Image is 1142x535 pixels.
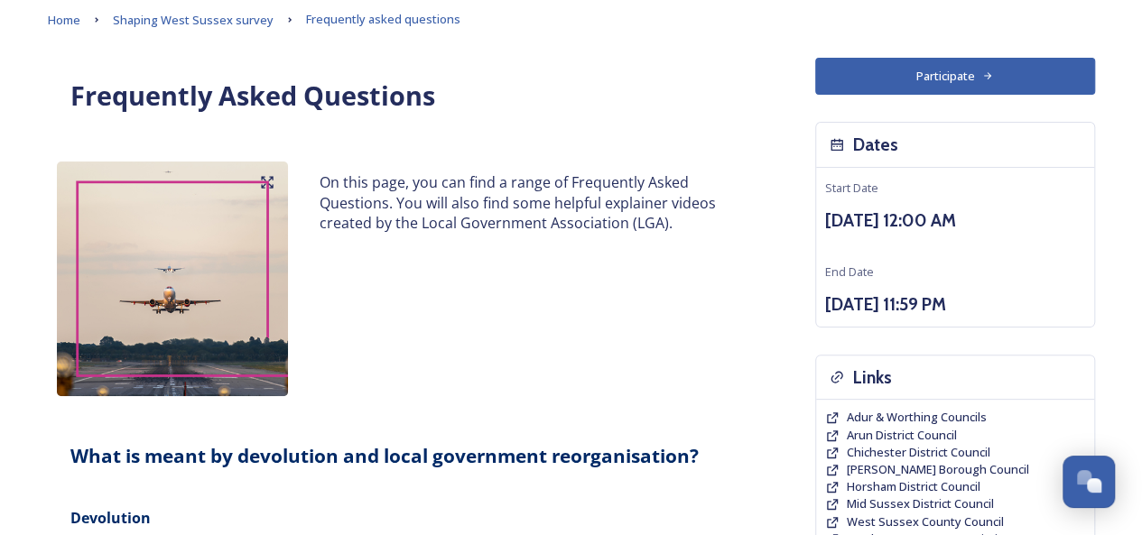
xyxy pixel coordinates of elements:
p: On this page, you can find a range of Frequently Asked Questions. You will also find some helpful... [320,172,756,234]
a: Horsham District Council [847,478,980,495]
span: Arun District Council [847,427,957,443]
a: Adur & Worthing Councils [847,409,987,426]
a: Arun District Council [847,427,957,444]
button: Open Chat [1063,456,1115,508]
span: Mid Sussex District Council [847,495,994,512]
a: West Sussex County Council [847,513,1004,530]
h3: Links [853,364,892,391]
strong: Frequently Asked Questions [70,78,435,113]
span: [PERSON_NAME] Borough Council [847,461,1029,477]
h3: [DATE] 11:59 PM [825,291,1085,318]
span: Adur & Worthing Councils [847,409,987,425]
strong: What is meant by devolution and local government reorganisation? [70,443,699,468]
span: End Date [825,263,874,280]
h3: Dates [853,132,898,158]
span: Start Date [825,180,878,196]
span: West Sussex County Council [847,513,1004,530]
a: Shaping West Sussex survey [113,9,274,31]
button: Participate [815,58,1095,95]
span: Frequently asked questions [306,11,460,27]
a: Mid Sussex District Council [847,495,994,512]
span: Chichester District Council [847,444,990,460]
span: Shaping West Sussex survey [113,12,274,28]
a: Home [48,9,80,31]
span: Home [48,12,80,28]
a: [PERSON_NAME] Borough Council [847,461,1029,478]
h3: [DATE] 12:00 AM [825,208,1085,234]
strong: Devolution [70,508,151,528]
a: Chichester District Council [847,444,990,461]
